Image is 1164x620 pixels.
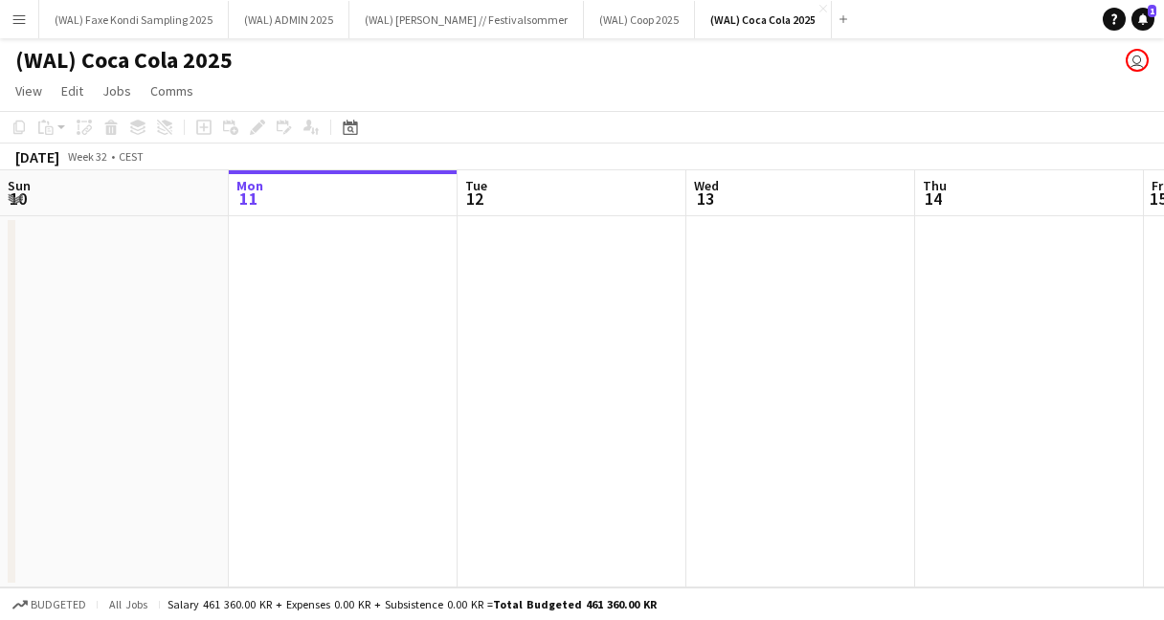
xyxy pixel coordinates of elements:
button: (WAL) Coop 2025 [584,1,695,38]
button: (WAL) Coca Cola 2025 [695,1,832,38]
button: (WAL) [PERSON_NAME] // Festivalsommer [349,1,584,38]
span: Mon [236,177,263,194]
div: [DATE] [15,147,59,166]
a: View [8,78,50,103]
a: Edit [54,78,91,103]
span: Sun [8,177,31,194]
span: 10 [5,188,31,210]
span: Thu [923,177,947,194]
a: Jobs [95,78,139,103]
span: 1 [1148,5,1156,17]
span: 14 [920,188,947,210]
span: Tue [465,177,487,194]
a: Comms [143,78,201,103]
span: Total Budgeted 461 360.00 KR [493,597,657,611]
span: Edit [61,82,83,100]
span: 13 [691,188,719,210]
button: (WAL) Faxe Kondi Sampling 2025 [39,1,229,38]
div: Salary 461 360.00 KR + Expenses 0.00 KR + Subsistence 0.00 KR = [168,597,657,611]
span: Comms [150,82,193,100]
span: 12 [462,188,487,210]
a: 1 [1131,8,1154,31]
span: 11 [234,188,263,210]
button: (WAL) ADMIN 2025 [229,1,349,38]
button: Budgeted [10,594,89,615]
h1: (WAL) Coca Cola 2025 [15,46,233,75]
span: Wed [694,177,719,194]
span: Budgeted [31,598,86,611]
span: View [15,82,42,100]
span: Jobs [102,82,131,100]
div: CEST [119,149,144,164]
span: Week 32 [63,149,111,164]
span: All jobs [105,597,151,611]
app-user-avatar: Fredrik Næss [1126,49,1149,72]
